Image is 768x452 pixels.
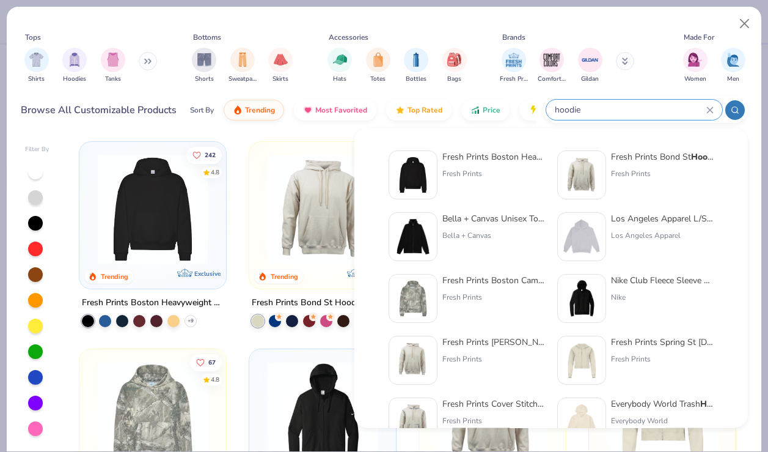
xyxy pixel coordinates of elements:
div: filter for Tanks [101,48,125,84]
img: Bottles Image [409,53,423,67]
div: Fresh Prints [PERSON_NAME] [442,336,545,349]
div: filter for Gildan [578,48,602,84]
img: flash.gif [528,105,538,115]
button: filter button [62,48,87,84]
span: Tanks [105,75,121,84]
button: Price [461,100,510,120]
button: Like [186,146,222,163]
div: Filter By [25,145,49,154]
img: Tanks Image [106,53,120,67]
div: Fresh Prints Spring St [DEMOGRAPHIC_DATA] Zip Up [611,336,714,349]
img: Women Image [688,53,702,67]
img: f6b7758d-3930-48b0-9017-004cd56ef01c [563,341,601,379]
div: filter for Bottles [404,48,428,84]
div: filter for Men [721,48,745,84]
div: 4.8 [211,168,219,177]
img: 073899b8-4918-4d08-a7c8-85e0c44b2f86 [563,403,601,441]
span: Hats [333,75,346,84]
div: Fresh Prints [442,354,545,365]
img: Comfort Colors Image [543,51,561,69]
div: Fresh Prints [611,168,714,179]
div: filter for Comfort Colors [538,48,566,84]
span: Shorts [195,75,214,84]
div: filter for Shorts [192,48,216,84]
div: Fresh Prints Boston Camo Heavyweight [442,274,545,287]
div: filter for Fresh Prints [500,48,528,84]
span: Skirts [272,75,288,84]
img: 44283f60-1aba-4b02-9c50-56c64dcdfe79 [394,403,432,441]
button: filter button [683,48,708,84]
img: 8f478216-4029-45fd-9955-0c7f7b28c4ae [261,154,384,264]
button: filter button [442,48,467,84]
div: Fresh Prints [442,292,545,303]
img: Hoodies Image [68,53,81,67]
span: Fresh Prints [500,75,528,84]
div: filter for Skirts [268,48,293,84]
span: Women [684,75,706,84]
span: Most Favorited [315,105,367,115]
div: filter for Bags [442,48,467,84]
span: Bottles [406,75,426,84]
button: filter button [229,48,257,84]
img: 91acfc32-fd48-4d6b-bdad-a4c1a30ac3fc [394,156,432,194]
div: Fresh Prints Bond St [611,150,714,163]
button: Top Rated [386,100,452,120]
img: 6531d6c5-84f2-4e2d-81e4-76e2114e47c4 [563,218,601,256]
span: Shirts [28,75,45,84]
div: filter for Women [683,48,708,84]
span: + 9 [188,317,194,325]
img: 5fb1a126-66ed-4dc4-a3fe-da0ba6c8f8c3 [563,280,601,317]
span: 242 [205,152,216,158]
button: filter button [101,48,125,84]
div: Accessories [329,32,368,43]
img: Shirts Image [29,53,43,67]
span: Hoodies [63,75,86,84]
div: Made For [684,32,714,43]
div: Fresh Prints [442,415,545,426]
img: 91acfc32-fd48-4d6b-bdad-a4c1a30ac3fc [92,154,214,264]
img: Bags Image [447,53,461,67]
img: 28bc0d45-805b-48d6-b7de-c789025e6b70 [394,280,432,317]
img: b1a53f37-890a-4b9a-8962-a1b7c70e022e [394,218,432,256]
span: Comfort Colors [538,75,566,84]
span: Gildan [581,75,599,84]
div: Nike Club Fleece Sleeve Swoosh Full-Zip [611,274,714,287]
img: 8f478216-4029-45fd-9955-0c7f7b28c4ae [563,156,601,194]
button: Close [733,12,756,35]
img: Fresh Prints Image [505,51,523,69]
span: Totes [370,75,386,84]
img: TopRated.gif [395,105,405,115]
div: Everybody World [611,415,714,426]
button: filter button [24,48,49,84]
div: 4.8 [211,375,219,384]
img: most_fav.gif [303,105,313,115]
div: filter for Hats [327,48,352,84]
div: Fresh Prints Boston Heavyweight [442,150,545,163]
img: Sweatpants Image [236,53,249,67]
button: filter button [404,48,428,84]
div: Browse All Customizable Products [21,103,177,117]
div: Bottoms [193,32,221,43]
div: filter for Shirts [24,48,49,84]
div: Bella + Canvas [442,230,545,241]
div: Everybody World Trash [611,398,714,410]
img: Skirts Image [274,53,288,67]
div: Fresh Prints Boston Heavyweight Hoodie [82,295,224,311]
button: Trending [224,100,284,120]
input: Try "T-Shirt" [554,103,706,117]
div: Brands [502,32,525,43]
span: Price [483,105,500,115]
img: Gildan Image [581,51,599,69]
div: filter for Totes [366,48,390,84]
button: filter button [538,48,566,84]
span: Bags [447,75,461,84]
div: Fresh Prints Cover Stitched Bond St. [442,398,545,410]
button: filter button [578,48,602,84]
img: trending.gif [233,105,243,115]
button: filter button [327,48,352,84]
img: 4cba63b0-d7b1-4498-a49e-d83b35899c19 [394,341,432,379]
span: Trending [245,105,275,115]
button: filter button [192,48,216,84]
strong: Hoodie [700,398,730,410]
div: Sort By [190,105,214,116]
